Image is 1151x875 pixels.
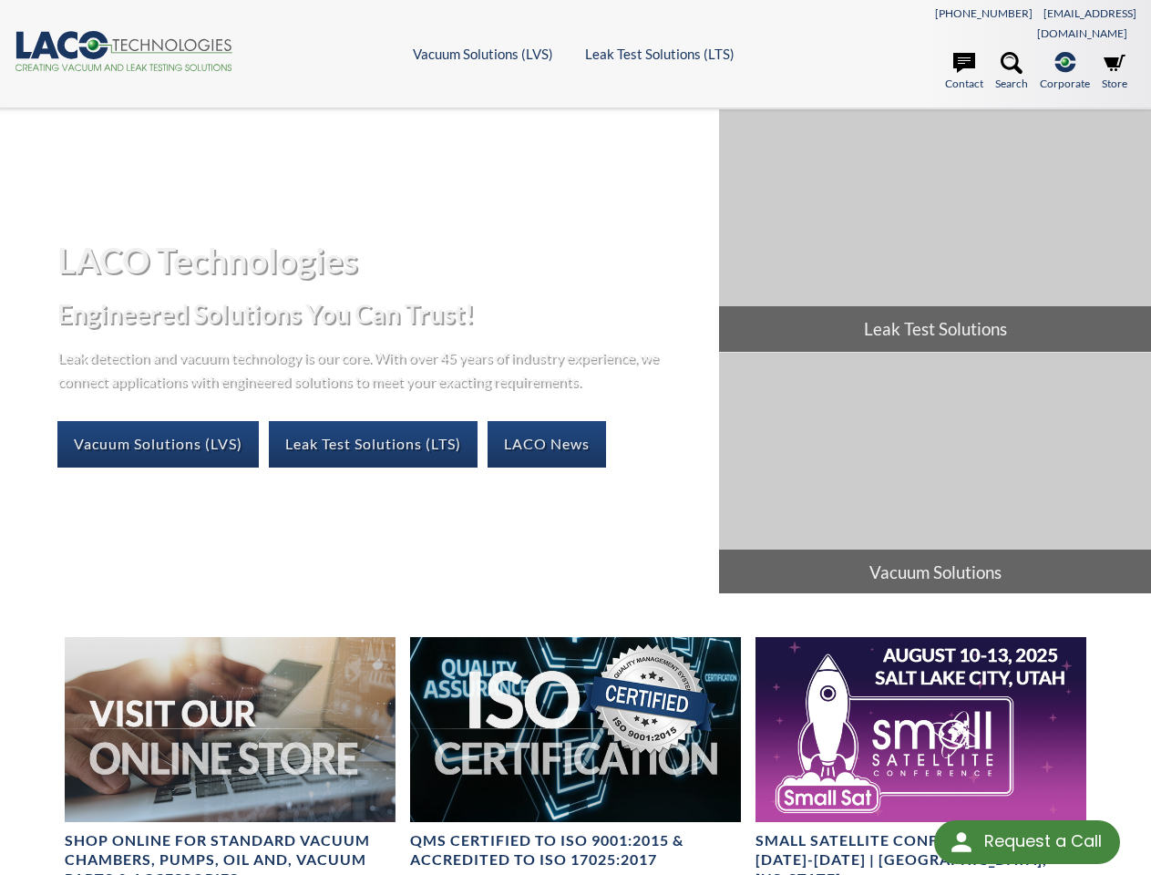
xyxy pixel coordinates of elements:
a: [EMAIL_ADDRESS][DOMAIN_NAME] [1037,6,1136,40]
div: Request a Call [984,820,1102,862]
a: Search [995,52,1028,92]
span: Leak Test Solutions [719,306,1151,352]
a: Store [1102,52,1127,92]
p: Leak detection and vacuum technology is our core. With over 45 years of industry experience, we c... [57,345,668,392]
a: Leak Test Solutions (LTS) [269,421,478,467]
a: Contact [945,52,983,92]
span: Vacuum Solutions [719,550,1151,595]
a: Vacuum Solutions (LVS) [57,421,259,467]
a: LACO News [488,421,606,467]
a: ISO Certification headerQMS CERTIFIED to ISO 9001:2015 & Accredited to ISO 17025:2017 [410,637,741,870]
a: Leak Test Solutions [719,109,1151,352]
h1: LACO Technologies [57,238,704,283]
a: Vacuum Solutions (LVS) [413,46,553,62]
a: [PHONE_NUMBER] [935,6,1033,20]
div: Request a Call [934,820,1120,864]
span: Corporate [1040,75,1090,92]
a: Leak Test Solutions (LTS) [585,46,735,62]
img: round button [947,828,976,857]
a: Vacuum Solutions [719,353,1151,595]
h4: QMS CERTIFIED to ISO 9001:2015 & Accredited to ISO 17025:2017 [410,831,741,870]
h2: Engineered Solutions You Can Trust! [57,297,704,331]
